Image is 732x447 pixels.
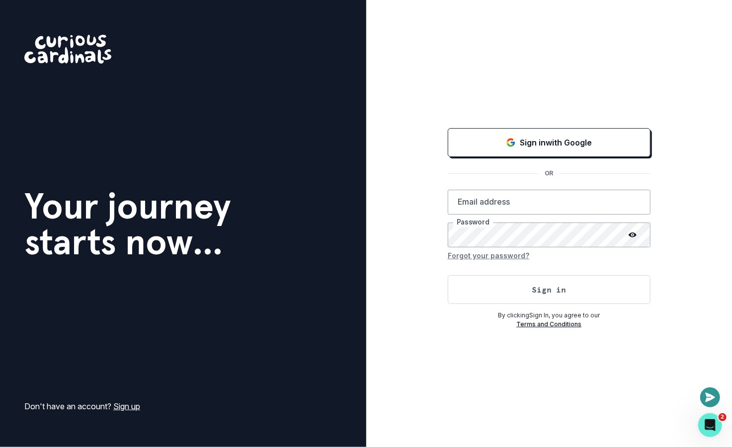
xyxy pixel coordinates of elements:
[448,247,529,263] button: Forgot your password?
[24,35,111,64] img: Curious Cardinals Logo
[24,400,140,412] p: Don't have an account?
[516,320,581,328] a: Terms and Conditions
[113,401,140,411] a: Sign up
[448,275,651,304] button: Sign in
[700,387,720,407] button: Open or close messaging widget
[719,413,727,421] span: 2
[24,188,231,260] h1: Your journey starts now...
[520,137,592,149] p: Sign in with Google
[448,128,651,157] button: Sign in with Google (GSuite)
[539,169,560,178] p: OR
[448,311,651,320] p: By clicking Sign In , you agree to our
[698,413,722,437] iframe: Intercom live chat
